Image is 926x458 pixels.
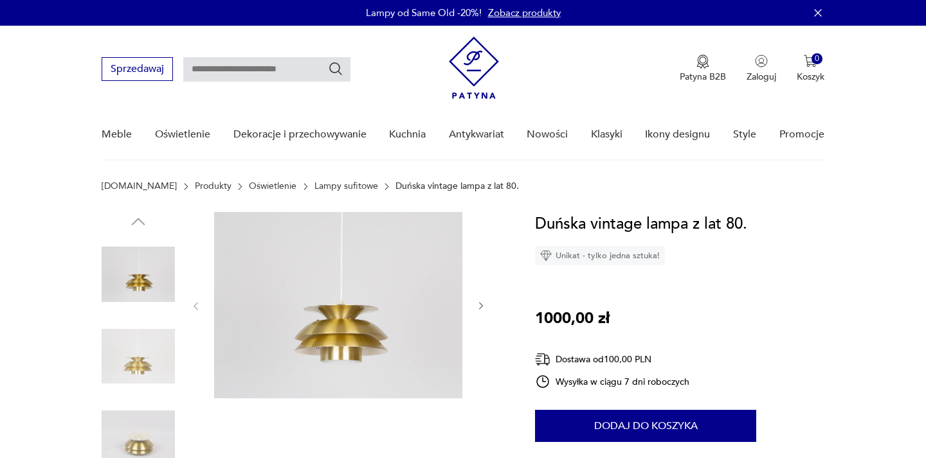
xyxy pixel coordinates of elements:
p: Zaloguj [747,71,776,83]
button: Patyna B2B [680,55,726,83]
div: Wysyłka w ciągu 7 dni roboczych [535,374,689,389]
a: Lampy sufitowe [314,181,378,191]
div: Dostawa od 100,00 PLN [535,351,689,367]
img: Zdjęcie produktu Duńska vintage lampa z lat 80. [214,212,462,398]
a: Antykwariat [449,110,504,159]
h1: Duńska vintage lampa z lat 80. [535,212,747,236]
p: Patyna B2B [680,71,726,83]
div: Unikat - tylko jedna sztuka! [535,246,665,265]
p: Koszyk [797,71,824,83]
img: Zdjęcie produktu Duńska vintage lampa z lat 80. [102,238,175,311]
img: Ikona koszyka [804,55,817,67]
button: Sprzedawaj [102,57,173,81]
button: Dodaj do koszyka [535,410,756,442]
a: Dekoracje i przechowywanie [233,110,367,159]
a: Klasyki [591,110,622,159]
button: Zaloguj [747,55,776,83]
a: Style [733,110,756,159]
button: 0Koszyk [797,55,824,83]
img: Patyna - sklep z meblami i dekoracjami vintage [449,37,499,99]
a: Meble [102,110,132,159]
p: Lampy od Same Old -20%! [366,6,482,19]
a: Nowości [527,110,568,159]
button: Szukaj [328,61,343,76]
a: Zobacz produkty [488,6,561,19]
img: Ikona diamentu [540,250,552,261]
img: Zdjęcie produktu Duńska vintage lampa z lat 80. [102,320,175,393]
a: Sprzedawaj [102,66,173,75]
div: 0 [812,53,822,64]
a: Oświetlenie [249,181,296,191]
img: Ikona medalu [696,55,709,69]
img: Ikona dostawy [535,351,550,367]
a: Promocje [779,110,824,159]
p: 1000,00 zł [535,306,610,331]
a: Ikona medaluPatyna B2B [680,55,726,83]
a: Produkty [195,181,232,191]
p: Duńska vintage lampa z lat 80. [395,181,519,191]
a: Oświetlenie [155,110,210,159]
a: Kuchnia [389,110,426,159]
a: Ikony designu [645,110,710,159]
img: Ikonka użytkownika [755,55,768,67]
a: [DOMAIN_NAME] [102,181,177,191]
